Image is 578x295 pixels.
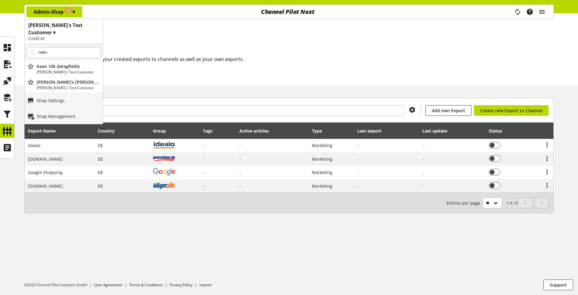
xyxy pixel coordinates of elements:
span: Google Shopping [28,169,63,175]
span: - [203,156,204,162]
h2: CUSID-45 [28,36,99,42]
span: Marketing [312,169,333,175]
div: Type [312,128,328,134]
h2: Here you have an overview of your created exports to channels as well as your own exports. [34,55,554,63]
a: Shop Management [25,108,103,124]
div: Last update [422,128,453,134]
span: Create new Export to Channel [480,107,543,114]
span: - [239,142,241,148]
span: idealo [28,142,40,148]
div: Country [98,128,121,134]
div: Tags [203,128,212,134]
div: Group [153,128,172,134]
div: Export Name [28,128,62,134]
li: ©2025 Channel Pilot Solutions GmbH [24,282,94,288]
span: Support [550,282,567,288]
span: Add own Export [432,107,465,114]
a: Add own Export [425,105,472,116]
a: Create new Export to Channel [474,105,549,116]
span: Marketing [312,183,333,189]
img: google [153,168,175,175]
span: Germany [98,156,103,162]
span: Entries per page [447,200,483,206]
span: Germany [98,183,103,189]
span: Marketing [312,156,333,162]
img: billiger.de [153,182,175,189]
p: Shop Settings [37,97,65,104]
span: Germany [98,142,103,148]
span: Germany [98,169,103,175]
p: [PERSON_NAME]'s Test Customer [37,69,100,75]
span: ▾ [73,8,75,15]
div: Active articles [239,128,275,134]
a: User Agreement [94,282,122,287]
div: Last export [357,128,387,134]
span: - [203,183,204,189]
span: - [203,142,204,148]
small: 1-4 / 4 [447,198,517,208]
div: Status [489,128,508,134]
span: Marketing [312,142,333,148]
p: [PERSON_NAME]'s Test Customer [37,85,100,91]
span: [DOMAIN_NAME] [28,183,63,189]
a: Privacy Policy [170,282,192,287]
img: guenstiger.de [153,155,175,162]
p: Kaan's Gibson Shop [37,79,100,85]
img: idealo [153,141,175,149]
a: Terms & Conditions [129,282,163,287]
span: - [239,169,241,175]
p: Kaan 10k datagfields [37,63,100,69]
nav: main navigation [24,5,554,19]
button: Support [543,280,573,290]
span: - [239,156,241,162]
h1: [PERSON_NAME]'s Test Customer ▾ [28,22,99,36]
a: Imprint [199,282,211,287]
span: [DOMAIN_NAME] [28,156,63,162]
span: Off [66,8,71,12]
a: Shop Settings [25,92,103,108]
span: - [239,183,241,189]
p: Shop Management [37,113,75,119]
p: Admin-Shop [34,8,75,15]
span: - [203,169,204,175]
